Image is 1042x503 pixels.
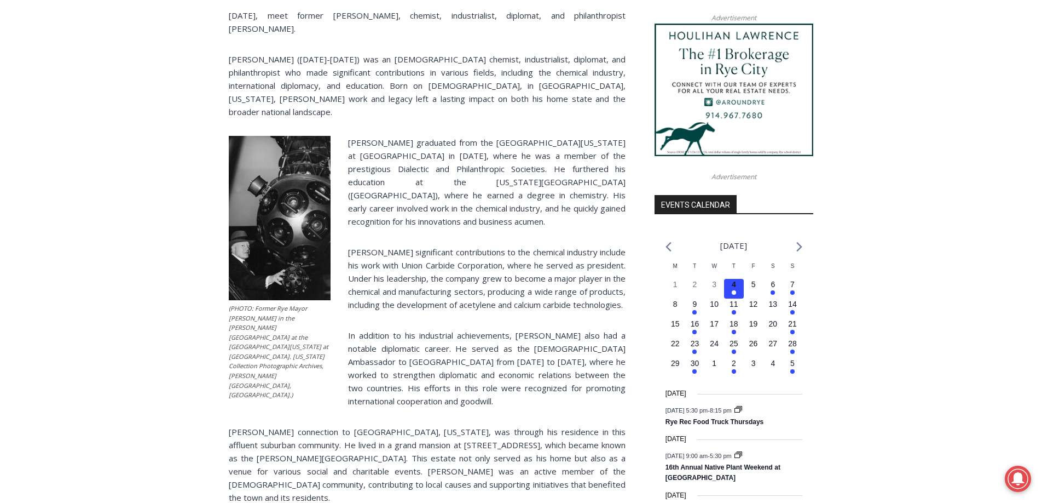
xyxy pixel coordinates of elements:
em: Has events [771,290,775,295]
time: 2 [693,280,697,289]
img: Houlihan Lawrence The #1 Brokerage in Rye City [655,24,813,156]
time: 26 [749,339,758,348]
time: 2 [732,359,736,368]
div: Wednesday [704,262,724,279]
li: [DATE] [720,238,747,253]
time: 9 [693,300,697,308]
button: 1 [704,358,724,378]
button: 3 [704,279,724,299]
button: 11 Has events [724,299,744,318]
div: Friday [744,262,763,279]
button: 5 [744,279,763,299]
em: Has events [732,330,736,334]
em: Has events [692,369,697,374]
time: 1 [712,359,716,368]
button: 7 Has events [783,279,802,299]
button: 6 Has events [763,279,783,299]
time: 17 [710,319,719,328]
p: [PERSON_NAME] ([DATE]-[DATE]) was an [DEMOGRAPHIC_DATA] chemist, industrialist, diplomat, and phi... [229,53,626,118]
img: (PHOTO: Former Rye Mayor John Motley Morehead III in the Morehead Planetarium at the University o... [229,136,331,300]
em: Has events [732,310,736,315]
button: 28 Has events [783,338,802,358]
time: 30 [691,359,699,368]
button: 21 Has events [783,318,802,338]
time: [DATE] [665,490,686,501]
button: 18 Has events [724,318,744,338]
time: 10 [710,300,719,308]
time: 7 [790,280,795,289]
p: In addition to his industrial achievements, [PERSON_NAME] also had a notable diplomatic career. H... [229,329,626,408]
h2: Events Calendar [655,195,737,214]
time: 15 [671,319,680,328]
time: - [665,452,733,459]
span: W [711,263,716,269]
time: 6 [771,280,775,289]
button: 29 [665,358,685,378]
em: Has events [790,310,795,315]
button: 12 [744,299,763,318]
em: Has events [790,350,795,354]
button: 9 Has events [685,299,705,318]
a: Previous month [665,242,671,252]
a: 16th Annual Native Plant Weekend at [GEOGRAPHIC_DATA] [665,464,780,483]
button: 5 Has events [783,358,802,378]
div: Located at [STREET_ADDRESS][PERSON_NAME] [112,68,155,131]
em: Has events [732,350,736,354]
em: Has events [732,369,736,374]
button: 4 Has events [724,279,744,299]
p: [PERSON_NAME] graduated from the [GEOGRAPHIC_DATA][US_STATE] at [GEOGRAPHIC_DATA] in [DATE], wher... [229,136,626,228]
div: "I learned about the history of a place I’d honestly never considered even as a resident of [GEOG... [276,1,517,106]
span: Advertisement [701,13,767,23]
time: 19 [749,319,758,328]
div: Monday [665,262,685,279]
button: 23 Has events [685,338,705,358]
time: [DATE] [665,388,686,399]
button: 17 [704,318,724,338]
time: 1 [673,280,678,289]
button: 15 [665,318,685,338]
button: 10 [704,299,724,318]
em: Has events [790,330,795,334]
span: . [294,23,296,34]
figcaption: (PHOTO: Former Rye Mayor [PERSON_NAME] in the [PERSON_NAME][GEOGRAPHIC_DATA] at the [GEOGRAPHIC_D... [229,304,331,400]
em: Has events [692,350,697,354]
button: 1 [665,279,685,299]
time: - [665,407,733,413]
time: 4 [732,280,736,289]
time: 21 [788,319,797,328]
span: 5:30 pm [710,452,732,459]
span: T [732,263,736,269]
button: 2 [685,279,705,299]
a: Next month [796,242,802,252]
p: [DATE], meet former [PERSON_NAME], chemist, industrialist, diplomat, and philanthropist [PERSON_N... [229,9,626,35]
button: 13 [763,299,783,318]
div: Thursday [724,262,744,279]
span: S [791,263,795,269]
p: [PERSON_NAME] significant contributions to the chemical industry include his work with Union Carb... [229,245,626,311]
time: 20 [769,319,778,328]
span: M [673,263,678,269]
time: 28 [788,339,797,348]
button: 2 Has events [724,358,744,378]
time: 13 [769,300,778,308]
button: 14 Has events [783,299,802,318]
button: 24 [704,338,724,358]
em: Has events [790,290,795,295]
button: 8 [665,299,685,318]
time: 4 [771,359,775,368]
span: 8:15 pm [710,407,732,413]
button: 19 [744,318,763,338]
span: S [771,263,775,269]
span: T [693,263,696,269]
button: 27 [763,338,783,358]
time: 5 [790,359,795,368]
time: 24 [710,339,719,348]
button: 25 Has events [724,338,744,358]
em: Has events [692,310,697,315]
button: 22 [665,338,685,358]
time: 16 [691,319,699,328]
button: 30 Has events [685,358,705,378]
a: Intern @ [DOMAIN_NAME] [263,106,530,136]
em: Has events [790,369,795,374]
button: 4 [763,358,783,378]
